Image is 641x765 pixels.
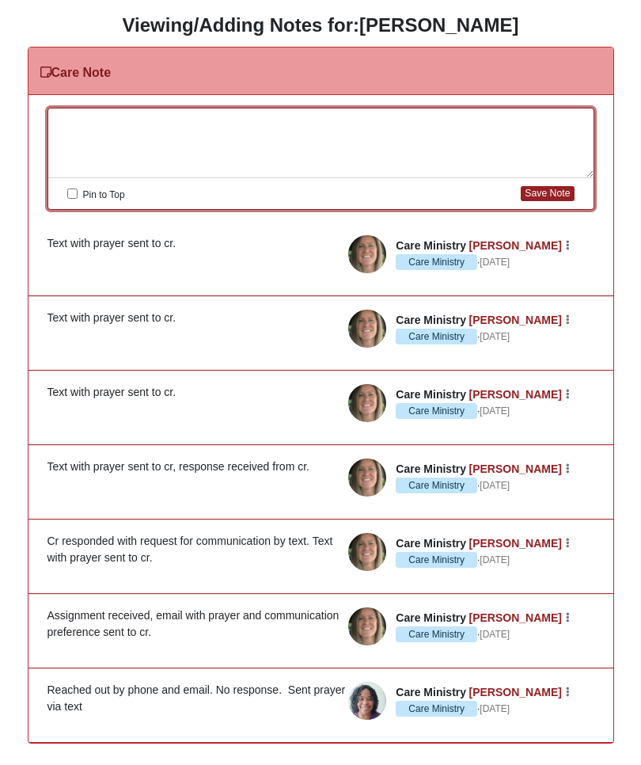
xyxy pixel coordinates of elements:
div: Cr responded with request for communication by text. Text with prayer sent to cr. [47,533,594,566]
span: Pin to Top [83,189,125,200]
img: Miriam Nieman [348,533,386,571]
span: Care Ministry [396,388,466,401]
img: Miriam Nieman [348,235,386,273]
a: [DATE] [480,627,510,641]
span: · [396,552,480,568]
time: September 4, 2025, 9:42 AM [480,554,510,565]
time: October 3, 2025, 8:18 AM [480,331,510,342]
strong: [PERSON_NAME] [359,14,518,36]
img: Miriam Nieman [348,310,386,348]
a: [DATE] [480,702,510,716]
span: Care Ministry [396,537,466,550]
span: Care Ministry [396,403,477,419]
h3: Viewing/Adding Notes for: [12,14,629,37]
div: Text with prayer sent to cr. [47,310,594,326]
span: · [396,626,480,642]
input: Pin to Top [67,188,78,199]
img: Miriam Nieman [348,459,386,497]
span: Care Ministry [396,552,477,568]
span: Care Ministry [396,626,477,642]
div: Text with prayer sent to cr. [47,384,594,401]
time: September 8, 2025, 10:34 AM [480,480,510,491]
span: Care Ministry [396,239,466,252]
a: [PERSON_NAME] [469,611,562,624]
a: [PERSON_NAME] [469,239,562,252]
time: September 3, 2025, 9:07 AM [480,629,510,640]
time: September 24, 2025, 11:03 AM [480,405,510,417]
div: Assignment received, email with prayer and communication preference sent to cr. [47,607,594,641]
h3: Care Note [40,65,112,80]
a: [PERSON_NAME] [469,462,562,475]
span: · [396,403,480,419]
span: Care Ministry [396,478,477,493]
button: Save Note [521,186,574,201]
a: [PERSON_NAME] [469,686,562,698]
div: Reached out by phone and email. No response. Sent prayer via text [47,682,594,715]
span: · [396,701,480,717]
time: July 23, 2025, 9:28 AM [480,703,510,714]
a: [DATE] [480,329,510,344]
div: Text with prayer sent to cr. [47,235,594,252]
a: [PERSON_NAME] [469,537,562,550]
a: [PERSON_NAME] [469,314,562,326]
span: Care Ministry [396,254,477,270]
a: [DATE] [480,255,510,269]
div: Text with prayer sent to cr, response received from cr. [47,459,594,475]
span: · [396,254,480,270]
time: October 8, 2025, 10:32 AM [480,257,510,268]
span: Care Ministry [396,462,466,475]
span: Care Ministry [396,701,477,717]
a: [DATE] [480,404,510,418]
a: [DATE] [480,478,510,493]
a: [DATE] [480,553,510,567]
img: Tonya Chasten [348,682,386,720]
span: · [396,478,480,493]
span: Care Ministry [396,686,466,698]
span: Care Ministry [396,611,466,624]
span: · [396,329,480,344]
img: Miriam Nieman [348,607,386,645]
span: Care Ministry [396,329,477,344]
img: Miriam Nieman [348,384,386,422]
a: [PERSON_NAME] [469,388,562,401]
span: Care Ministry [396,314,466,326]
